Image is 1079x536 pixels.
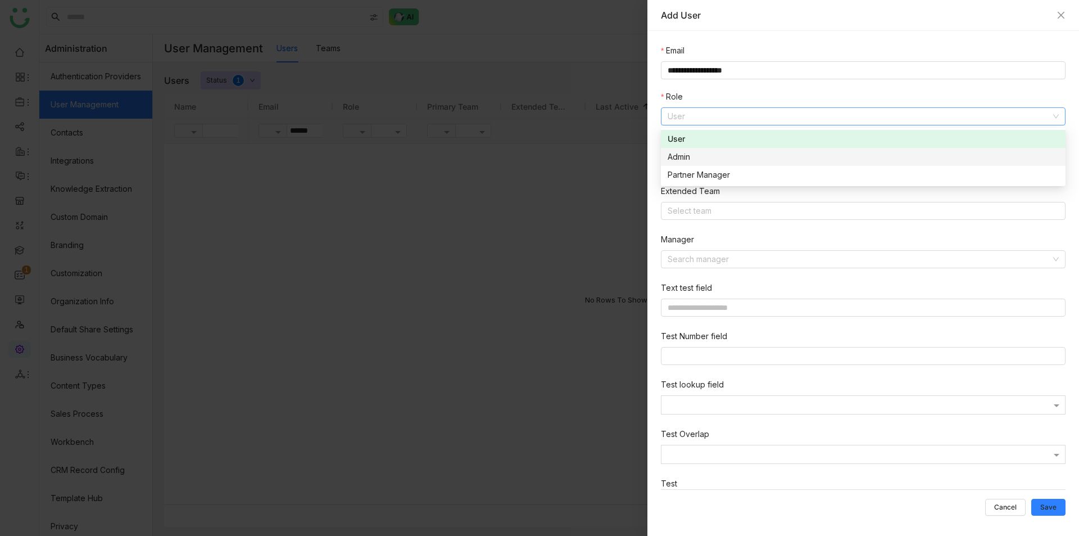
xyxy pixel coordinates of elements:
label: Text test field [661,282,712,294]
nz-option-item: Admin [661,148,1066,166]
label: Test [661,478,677,490]
label: Test Overlap [661,428,709,440]
label: Test Number field [661,330,727,343]
button: Close [1057,11,1066,20]
button: Cancel [985,499,1026,516]
nz-select-item: User [668,108,1059,125]
label: Role [661,91,683,103]
button: Save [1031,499,1066,516]
nz-option-item: User [661,130,1066,148]
div: Admin [668,151,1059,163]
div: Partner Manager [668,169,1059,181]
div: User [668,133,1059,145]
label: Test lookup field [661,379,724,391]
label: Extended Team [661,185,720,197]
label: Manager [661,233,694,246]
div: Add User [661,9,1051,21]
nz-option-item: Partner Manager [661,166,1066,184]
label: Email [661,44,684,57]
